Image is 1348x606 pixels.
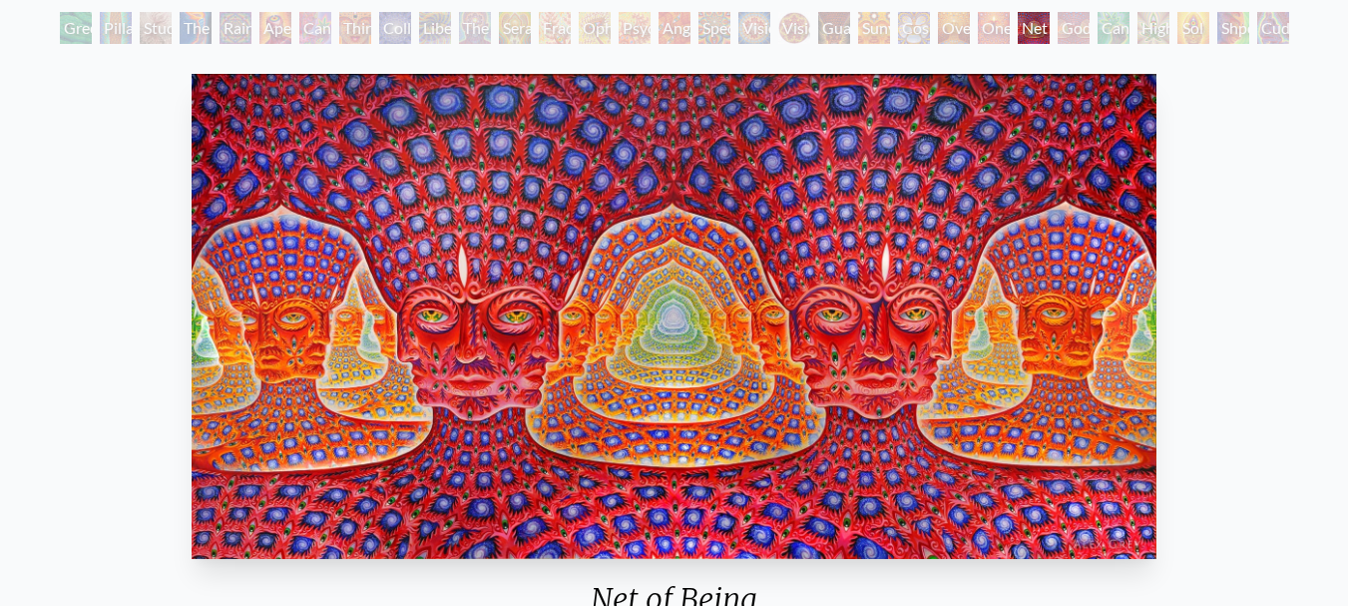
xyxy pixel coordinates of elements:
div: Vision [PERSON_NAME] [778,12,810,44]
div: Fractal Eyes [539,12,571,44]
div: Guardian of Infinite Vision [818,12,850,44]
div: Oversoul [938,12,970,44]
img: Net-of-Being-2021-Alex-Grey-watermarked.jpeg [192,74,1155,559]
div: Third Eye Tears of Joy [339,12,371,44]
div: Spectral Lotus [698,12,730,44]
div: Collective Vision [379,12,411,44]
div: Psychomicrograph of a Fractal Paisley Cherub Feather Tip [619,12,651,44]
div: Higher Vision [1137,12,1169,44]
div: One [978,12,1010,44]
div: Aperture [259,12,291,44]
div: Green Hand [60,12,92,44]
div: Angel Skin [659,12,690,44]
div: Cannafist [1098,12,1129,44]
div: Ophanic Eyelash [579,12,611,44]
div: Cannabis Sutra [299,12,331,44]
div: The Seer [459,12,491,44]
div: The Torch [180,12,212,44]
div: Shpongled [1217,12,1249,44]
div: Vision Crystal [738,12,770,44]
div: Study for the Great Turn [140,12,172,44]
div: Godself [1058,12,1090,44]
div: Net of Being [1018,12,1050,44]
div: Seraphic Transport Docking on the Third Eye [499,12,531,44]
div: Rainbow Eye Ripple [220,12,251,44]
div: Sunyata [858,12,890,44]
div: Sol Invictus [1177,12,1209,44]
div: Cosmic Elf [898,12,930,44]
div: Pillar of Awareness [100,12,132,44]
div: Cuddle [1257,12,1289,44]
div: Liberation Through Seeing [419,12,451,44]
